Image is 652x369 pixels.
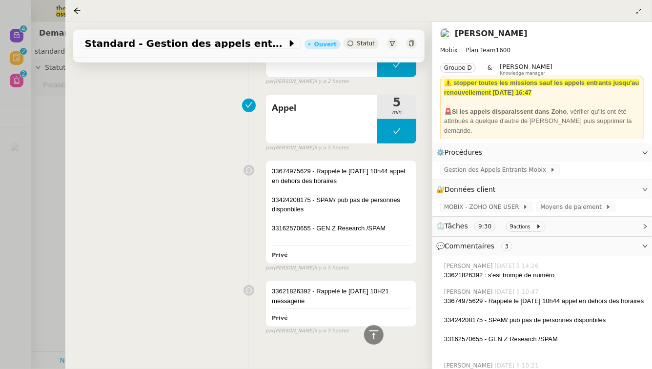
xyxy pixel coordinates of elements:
[445,242,494,250] span: Commentaires
[500,71,545,76] span: Knowledge manager
[314,264,349,272] span: il y a 5 heures
[85,39,287,48] span: Standard - Gestion des appels entrants - octobre 2025
[265,264,274,272] span: par
[377,97,416,108] span: 5
[500,63,552,76] app-user-label: Knowledge manager
[445,222,468,230] span: Tâches
[272,195,410,214] div: 33424208175 - SPAM/ pub pas de personnes disponbiles
[314,327,349,335] span: il y a 5 heures
[440,63,476,73] nz-tag: Groupe D
[436,147,487,158] span: ⚙️
[513,224,530,229] small: actions
[436,242,516,250] span: 💬
[444,79,639,96] strong: ⚠️ stopper toutes les missions sauf les appels entrants jusqu'au renouvellement [DATE] 16:47
[455,29,528,38] a: [PERSON_NAME]
[444,165,550,175] span: Gestion des Appels Entrants Mobix
[444,334,644,344] div: 33162570655 - GEN Z Research /SPAM
[432,237,652,256] div: 💬Commentaires 3
[265,144,348,152] small: [PERSON_NAME]
[314,41,337,47] div: Ouvert
[265,144,274,152] span: par
[265,78,348,86] small: [PERSON_NAME]
[265,264,348,272] small: [PERSON_NAME]
[540,202,605,212] span: Moyens de paiement
[357,40,375,47] span: Statut
[444,296,644,306] div: 33674975629 - Rappelé le [DATE] 10h44 appel en dehors des horaires
[466,47,496,54] span: Plan Team
[314,78,349,86] span: il y a 2 heures
[444,108,452,115] span: 🚨
[272,287,410,306] div: 33621826392 - Rappelé le [DATE] 10H21 messagerie
[314,144,349,152] span: il y a 5 heures
[272,315,287,321] b: Privé
[440,47,458,54] span: Mobix
[495,287,541,296] span: [DATE] à 10:47
[445,185,496,193] span: Données client
[265,78,274,86] span: par
[444,270,644,280] div: 33621826392 : s'est trompé de numéro
[432,180,652,199] div: 🔐Données client
[510,223,514,230] span: 9
[495,262,541,270] span: [DATE] à 14:26
[474,222,495,231] nz-tag: 9:30
[272,224,410,233] div: 33162570655 - GEN Z Research /SPAM
[445,148,483,156] span: Procédures
[436,222,550,230] span: ⏲️
[444,287,495,296] span: [PERSON_NAME]
[272,252,287,258] b: Privé
[500,63,552,70] span: [PERSON_NAME]
[496,47,511,54] span: 1600
[432,217,652,236] div: ⏲️Tâches 9:30 9actions
[444,107,640,136] div: , vérifier qu'ils ont été attribués à quelque d'autre de [PERSON_NAME] puis supprimer la demande.
[444,202,523,212] span: MOBIX - ZOHO ONE USER
[272,101,371,116] span: Appel
[377,108,416,117] span: min
[452,108,567,115] strong: Si les appels disparaissent dans Zoho
[444,262,495,270] span: [PERSON_NAME]
[440,28,451,39] img: users%2FW4OQjB9BRtYK2an7yusO0WsYLsD3%2Favatar%2F28027066-518b-424c-8476-65f2e549ac29
[272,166,410,185] div: 33674975629 - Rappelé le [DATE] 10h44 appel en dehors des horaires
[432,143,652,162] div: ⚙️Procédures
[436,184,500,195] span: 🔐
[265,327,348,335] small: [PERSON_NAME]
[444,315,644,325] div: 33424208175 - SPAM/ pub pas de personnes disponbiles
[488,63,492,76] span: &
[265,327,274,335] span: par
[501,242,513,251] nz-tag: 3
